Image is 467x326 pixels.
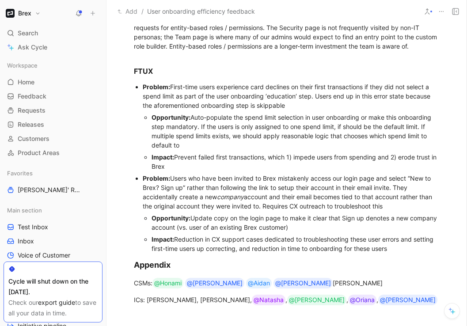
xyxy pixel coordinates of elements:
button: Add [115,6,140,17]
div: Reduction in CX support cases dedicated to troubleshooting these user errors and setting first-ti... [152,235,440,253]
div: Main section [4,204,103,217]
span: Test Inbox [18,223,48,231]
div: @[PERSON_NAME] [380,295,436,305]
div: Users who have been invited to Brex mistakenly access our login page and select “New to Brex? Sig... [143,174,440,211]
a: Customers [4,132,103,145]
span: Ask Cycle [18,42,47,53]
div: Update copy on the login page to make it clear that Sign up denotes a new company account (vs. us... [152,213,440,232]
a: Releases [4,118,103,131]
span: Home [18,78,34,87]
div: @[PERSON_NAME] [275,278,331,288]
em: company [217,193,244,201]
span: Requests [18,106,46,115]
span: Product Areas [18,148,60,157]
img: Brex [6,9,15,18]
div: Cycle will shut down on the [DATE]. [8,276,98,297]
h1: Brex [18,9,31,17]
strong: Opportunity: [152,114,190,121]
a: Ask Cycle [4,41,103,54]
strong: FTUX [134,67,153,76]
strong: Problem: [143,174,170,182]
div: @Aidan [248,278,270,288]
div: Workspace [4,59,103,72]
div: ICs: [PERSON_NAME], [PERSON_NAME], , , , [134,295,440,305]
span: / [141,6,144,17]
div: Prevent failed first transactions, which 1) impede users from spending and 2) erode trust in Brex [152,152,440,171]
a: Voice of Customer [4,249,103,262]
span: Favorites [7,169,33,178]
span: Search [18,28,38,38]
strong: Opportunity: [152,214,190,222]
div: @Honami [154,278,182,288]
span: Voice of Customer [18,251,70,260]
span: Inbox [18,237,34,246]
span: Main section [7,206,42,215]
span: [PERSON_NAME]' Requests [18,186,83,194]
div: @Oriana [350,295,375,305]
div: Search [4,27,103,40]
a: Requests [4,104,103,117]
a: Product Areas [4,146,103,159]
a: Feedback [4,90,103,103]
div: Favorites [4,167,103,180]
a: Home [4,76,103,89]
span: Feedback [18,92,46,101]
button: BrexBrex [4,7,43,19]
div: CSMs: [PERSON_NAME] [134,278,440,288]
div: @[PERSON_NAME] [187,278,243,288]
div: Auto-populate the spend limit selection in user onboarding or make this onboarding step mandatory... [152,113,440,150]
a: Inbox [4,235,103,248]
strong: Impact: [152,153,174,161]
span: Workspace [7,61,38,70]
div: Check our to save all your data in time. [8,297,98,318]
strong: Appendix [134,260,171,269]
div: In addition, we continue to receive feedback related to the discoverability of the custom roles h... [134,14,440,51]
span: Releases [18,120,44,129]
a: Test Inbox [4,220,103,234]
a: [PERSON_NAME]' Requests [4,183,103,197]
strong: Problem: [143,83,170,91]
a: export guide [38,299,75,306]
span: User onboarding efficiency feedback [147,6,255,17]
strong: Impact: [152,235,174,243]
div: First-time users experience card declines on their first transactions if they did not select a sp... [143,82,440,110]
div: @Natasha [254,295,284,305]
span: Customers [18,134,49,143]
div: @[PERSON_NAME] [289,295,345,305]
